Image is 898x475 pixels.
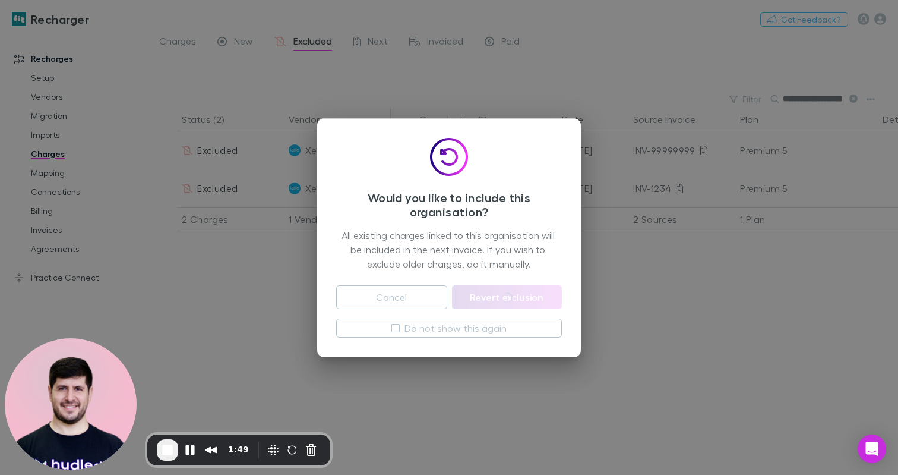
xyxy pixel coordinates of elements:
button: Do not show this again [336,319,562,338]
h3: Would you like to include this organisation? [336,190,562,219]
label: Do not show this again [404,321,507,335]
img: Include icon [430,138,468,176]
button: Cancel [336,285,447,309]
div: All existing charges linked to this organisation will be included in the next invoice. If you wis... [336,228,562,271]
button: Revert exclusion [452,285,562,309]
div: Open Intercom Messenger [858,435,886,463]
